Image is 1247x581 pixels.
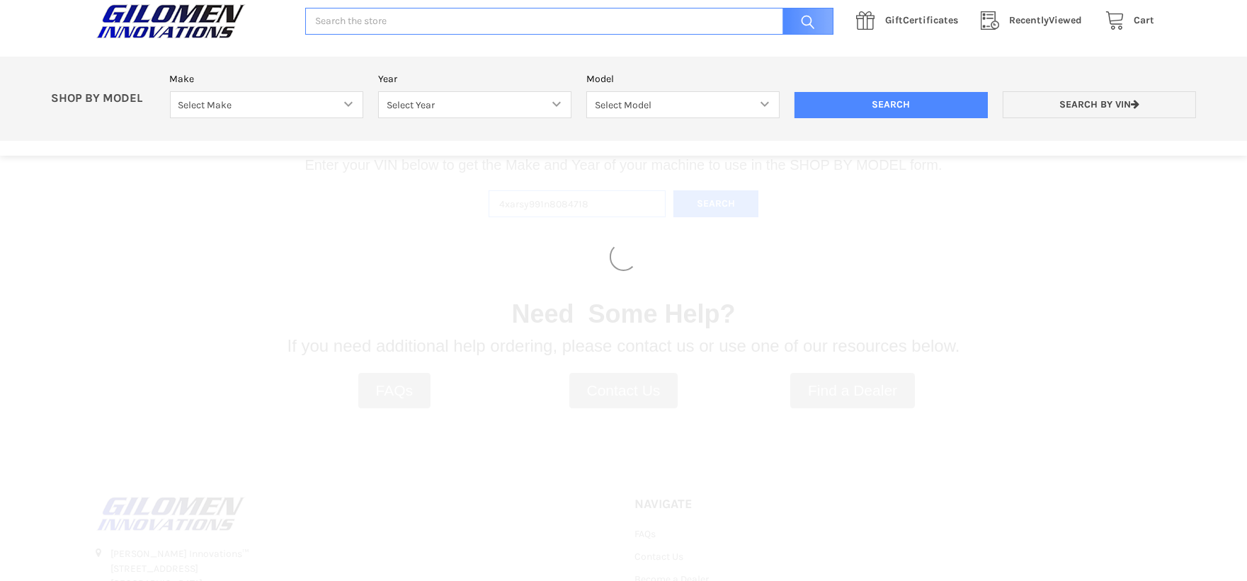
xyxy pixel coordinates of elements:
[1134,14,1155,26] span: Cart
[170,71,363,86] label: Make
[93,4,249,39] img: GILOMEN INNOVATIONS
[848,12,973,30] a: GiftCertificates
[378,71,571,86] label: Year
[795,92,988,119] input: Search
[586,71,780,86] label: Model
[1010,14,1049,26] span: Recently
[1098,12,1155,30] a: Cart
[44,91,163,106] p: SHOP BY MODEL
[775,8,833,35] input: Search
[1003,91,1196,119] a: Search by VIN
[973,12,1098,30] a: RecentlyViewed
[305,8,833,35] input: Search the store
[93,4,290,39] a: GILOMEN INNOVATIONS
[1010,14,1083,26] span: Viewed
[885,14,958,26] span: Certificates
[885,14,903,26] span: Gift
